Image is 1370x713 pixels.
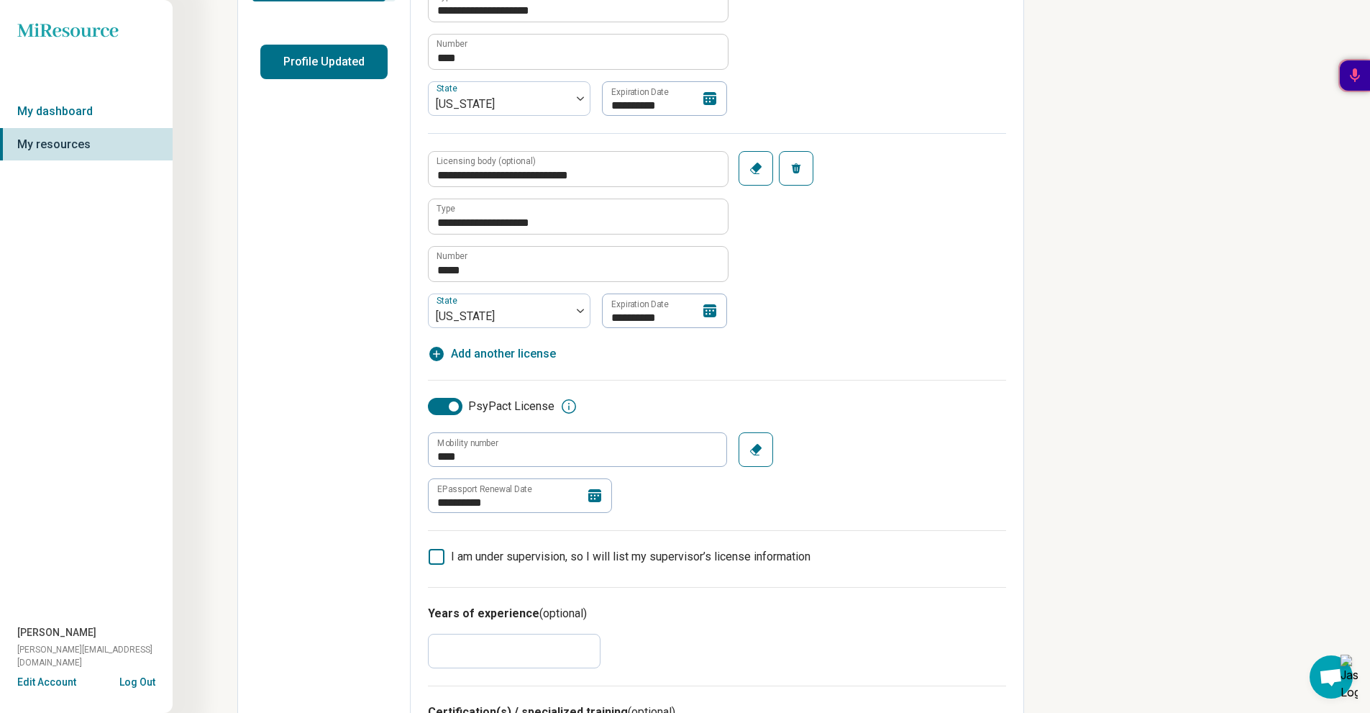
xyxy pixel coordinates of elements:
[17,675,76,690] button: Edit Account
[429,199,728,234] input: credential.licenses.1.name
[428,345,556,363] button: Add another license
[437,296,460,306] label: State
[437,84,460,94] label: State
[451,345,556,363] span: Add another license
[437,40,467,48] label: Number
[437,252,467,260] label: Number
[539,607,587,620] span: (optional)
[260,45,388,79] button: Profile Updated
[119,675,155,686] button: Log Out
[428,398,554,415] label: PsyPact License
[451,550,810,563] span: I am under supervision, so I will list my supervisor’s license information
[1310,655,1353,699] div: Open chat
[428,605,1006,622] h3: Years of experience
[17,643,173,669] span: [PERSON_NAME][EMAIL_ADDRESS][DOMAIN_NAME]
[437,157,536,165] label: Licensing body (optional)
[437,204,455,213] label: Type
[17,625,96,640] span: [PERSON_NAME]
